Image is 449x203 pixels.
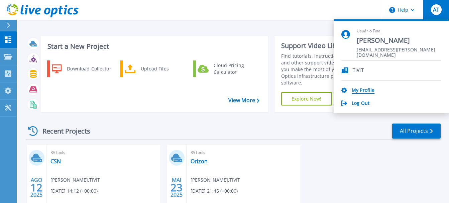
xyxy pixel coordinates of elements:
a: Cloud Pricing Calculator [193,60,261,77]
a: Orizon [191,158,208,165]
a: View More [228,97,259,104]
a: Log Out [352,100,369,107]
span: [PERSON_NAME] , TIVIT [50,176,100,184]
div: MAI 2025 [170,175,183,200]
a: Upload Files [120,60,189,77]
p: TIVIT [353,67,364,74]
a: Explore Now! [281,92,332,106]
span: 12 [30,185,42,190]
span: AT [433,7,439,12]
div: Upload Files [137,62,187,75]
div: Cloud Pricing Calculator [210,62,260,75]
span: [PERSON_NAME] [357,36,441,45]
div: Find tutorials, instructional guides and other support videos to help you make the most of your L... [281,53,364,86]
div: Download Collector [64,62,114,75]
span: RVTools [191,149,297,156]
span: 23 [171,185,183,190]
span: Usuário Final [357,28,441,34]
span: [DATE] 21:45 (+00:00) [191,187,238,195]
div: Support Video Library [281,41,364,50]
a: Download Collector [47,60,116,77]
a: My Profile [352,87,374,94]
a: CSN [50,158,61,165]
a: All Projects [392,124,441,139]
div: Recent Projects [26,123,99,139]
span: [EMAIL_ADDRESS][PERSON_NAME][DOMAIN_NAME] [357,47,441,53]
span: RVTools [50,149,156,156]
span: [DATE] 14:12 (+00:00) [50,187,98,195]
h3: Start a New Project [47,43,259,50]
div: AGO 2025 [30,175,43,200]
span: [PERSON_NAME] , TIVIT [191,176,240,184]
